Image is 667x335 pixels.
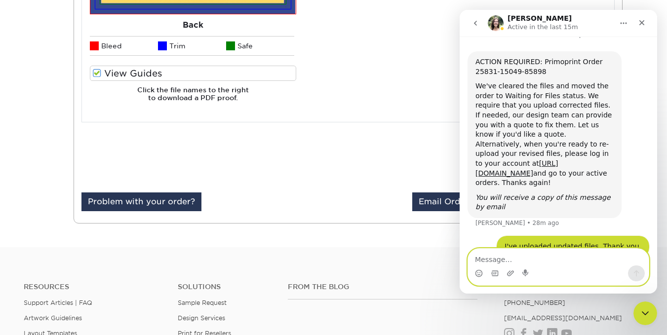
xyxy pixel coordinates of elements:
[90,86,296,110] h6: Click the file names to the right to download a PDF proof.
[2,305,84,332] iframe: Google Customer Reviews
[226,36,294,56] li: Safe
[24,283,163,291] h4: Resources
[412,192,506,211] a: Email Order Details
[90,66,296,81] label: View Guides
[24,299,92,306] a: Support Articles | FAQ
[288,283,477,291] h4: From the Blog
[158,36,226,56] li: Trim
[178,299,227,306] a: Sample Request
[90,36,158,56] li: Bleed
[178,283,273,291] h4: Solutions
[178,314,225,322] a: Design Services
[90,14,296,36] div: Back
[81,192,201,211] a: Problem with your order?
[460,10,657,294] iframe: Intercom live chat
[504,314,622,322] a: [EMAIL_ADDRESS][DOMAIN_NAME]
[504,299,565,306] a: [PHONE_NUMBER]
[633,301,657,325] iframe: Intercom live chat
